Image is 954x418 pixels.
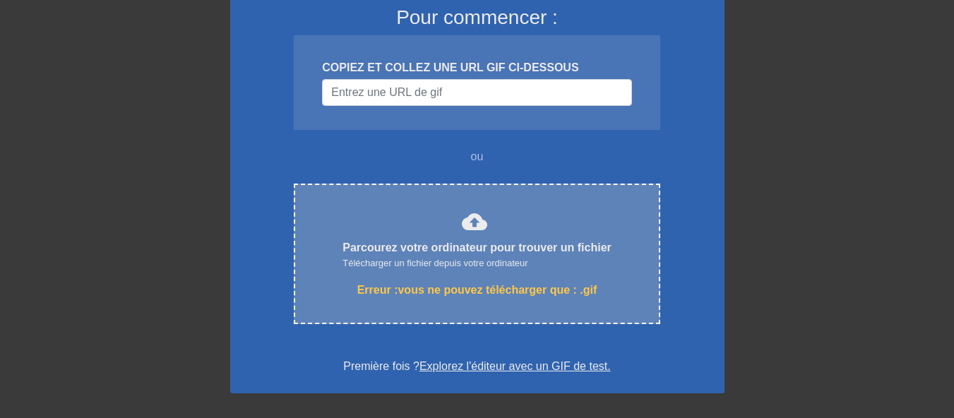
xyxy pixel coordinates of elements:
[398,284,597,296] font: vous ne pouvez télécharger que : .gif
[462,209,487,234] font: cloud_upload
[342,241,612,253] font: Parcourez votre ordinateur pour trouver un fichier
[396,6,558,28] font: Pour commencer :
[357,284,398,296] font: Erreur :
[322,61,578,73] font: COPIEZ ET COLLEZ UNE URL GIF CI-DESSOUS
[322,79,631,106] input: Nom d'utilisateur
[343,360,419,372] font: Première fois ?
[471,150,484,162] font: ou
[342,258,527,268] font: Télécharger un fichier depuis votre ordinateur
[419,360,611,372] a: Explorez l'éditeur avec un GIF de test.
